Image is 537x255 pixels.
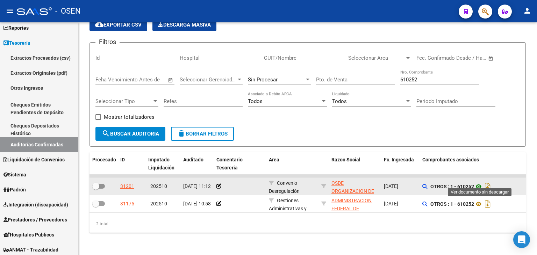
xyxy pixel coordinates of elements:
[6,7,14,15] mat-icon: menu
[89,19,147,31] button: Exportar CSV
[331,180,374,218] span: OSDE ORGANIZACION DE SERVICIOS DIRECTOS EMPRESARIOS
[177,129,186,138] mat-icon: delete
[3,39,30,47] span: Tesorería
[269,198,307,219] span: Gestiones Administrativas y Otros
[420,152,524,175] datatable-header-cell: Comprobantes asociados
[152,19,216,31] app-download-masive: Descarga masiva de comprobantes (adjuntos)
[3,246,58,254] span: ANMAT - Trazabilidad
[430,201,474,207] strong: OTROS : 1 - 610252
[214,152,266,175] datatable-header-cell: Comentario Tesoreria
[3,201,68,209] span: Integración (discapacidad)
[183,201,211,206] span: [DATE] 10:58
[3,186,26,194] span: Padrón
[3,216,67,224] span: Prestadores / Proveedores
[331,157,360,162] span: Razon Social
[150,201,167,206] span: 202510
[422,157,479,162] span: Comprobantes asociados
[120,200,134,208] div: 31175
[95,20,103,29] mat-icon: cloud_download
[95,37,120,47] h3: Filtros
[180,152,214,175] datatable-header-cell: Auditado
[269,180,300,194] span: Convenio Desregulación
[381,152,420,175] datatable-header-cell: Fc. Ingresada
[171,127,234,141] button: Borrar Filtros
[348,55,405,61] span: Seleccionar Area
[331,197,378,211] div: - 33693450239
[483,198,492,210] i: Descargar documento
[104,113,155,121] span: Mostrar totalizadores
[148,157,174,170] span: Imputado Liquidación
[183,157,203,162] span: Auditado
[248,98,263,104] span: Todos
[95,22,142,28] span: Exportar CSV
[483,181,492,192] i: Descargar documento
[158,22,211,28] span: Descarga Masiva
[266,152,318,175] datatable-header-cell: Area
[329,152,381,175] datatable-header-cell: Razon Social
[102,129,110,138] mat-icon: search
[416,55,445,61] input: Fecha inicio
[513,231,530,248] div: Open Intercom Messenger
[331,179,378,194] div: - 30546741253
[384,157,414,162] span: Fc. Ingresada
[89,215,526,233] div: 2 total
[331,198,372,227] span: ADMINISTRACION FEDERAL DE INGRESOS PUBLICOS
[95,127,165,141] button: Buscar Auditoria
[117,152,145,175] datatable-header-cell: ID
[180,76,236,83] span: Seleccionar Gerenciador
[152,19,216,31] button: Descarga Masiva
[332,98,347,104] span: Todos
[451,55,485,61] input: Fecha fin
[384,183,398,189] span: [DATE]
[95,98,152,104] span: Seleccionar Tipo
[177,131,228,137] span: Borrar Filtros
[150,183,167,189] span: 202510
[89,152,117,175] datatable-header-cell: Procesado
[487,54,495,63] button: Open calendar
[269,157,279,162] span: Area
[216,157,243,170] span: Comentario Tesoreria
[92,157,116,162] span: Procesado
[167,76,175,84] button: Open calendar
[523,7,531,15] mat-icon: person
[430,184,474,189] strong: OTROS : 1 - 610252
[384,201,398,206] span: [DATE]
[183,183,211,189] span: [DATE] 11:12
[3,156,65,163] span: Liquidación de Convenios
[145,152,180,175] datatable-header-cell: Imputado Liquidación
[120,157,125,162] span: ID
[248,76,278,83] span: Sin Procesar
[55,3,81,19] span: - OSEN
[120,182,134,190] div: 31201
[3,171,26,178] span: Sistema
[102,131,159,137] span: Buscar Auditoria
[3,24,29,32] span: Reportes
[3,231,54,239] span: Hospitales Públicos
